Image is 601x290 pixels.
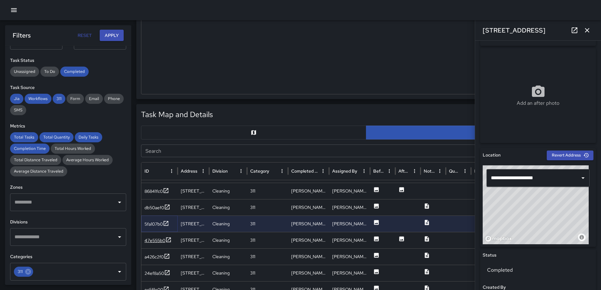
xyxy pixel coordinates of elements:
div: Cleaning [209,216,247,232]
div: Ruben Lechuga [329,265,370,281]
div: 311 [53,94,65,104]
div: Ruben Lechuga [288,199,329,216]
div: Ruben Lechuga [329,199,370,216]
button: Before Photo column menu [385,167,394,175]
button: Division column menu [237,167,245,175]
h6: Metrics [10,123,126,130]
span: 311 [14,269,27,275]
button: Notes column menu [435,167,444,175]
span: Total Tasks [10,134,38,140]
span: Completion Time [10,145,50,152]
span: Jia [10,96,23,102]
span: 311 [53,96,65,102]
div: 311 [14,267,33,277]
div: 311 [247,183,288,199]
div: 1132 3rd Street Northeast [178,183,209,199]
h5: Task Map and Details [141,109,213,120]
div: Notes [424,168,435,174]
div: a426c2f0 [144,254,164,260]
div: Richard Young [288,232,329,248]
span: SMS [10,107,26,113]
div: Ruben Lechuga [288,216,329,232]
div: 214 L Street Northeast [178,232,209,248]
button: 5fa107b0 [144,220,169,228]
div: 1179 3rd Street Northeast [178,199,209,216]
button: Open [115,267,124,276]
div: Division [212,168,228,174]
div: Cleaning [209,265,247,281]
button: Completed By column menu [319,167,327,175]
div: 47e555b0 [144,237,165,244]
span: Email [85,96,103,102]
div: Total Quantity [39,132,74,142]
div: 311 [247,248,288,265]
div: Workflows [25,94,51,104]
div: Cleaning [209,232,247,248]
div: Completed [60,67,89,77]
span: Unassigned [10,68,39,75]
h6: Task Source [10,84,126,91]
h6: Divisions [10,219,126,226]
div: 86841fc0 [144,188,163,194]
div: Completed By [291,168,318,174]
span: Completed [60,68,89,75]
div: Form [67,94,84,104]
span: Average Distance Traveled [10,168,67,175]
div: 24ef8a50 [144,270,164,276]
div: Ruben Lechuga [329,248,370,265]
div: Email [85,94,103,104]
div: Average Hours Worked [62,155,113,165]
div: Quantity [449,168,460,174]
span: To Do [40,68,59,75]
div: Jia [10,94,23,104]
button: 24ef8a50 [144,269,170,277]
div: 311 [247,232,288,248]
h6: Categories [10,253,126,260]
button: Apply [100,30,124,41]
button: Table [366,126,591,139]
span: Total Distance Traveled [10,157,61,163]
span: Form [67,96,84,102]
div: SMS [10,105,26,115]
div: Category [250,168,269,174]
div: Cleaning [209,248,247,265]
button: Open [115,198,124,207]
div: ID [144,168,149,174]
div: Average Distance Traveled [10,166,67,176]
div: Ruben Lechuga [288,265,329,281]
div: Ruben Lechuga [288,248,329,265]
div: Unassigned [10,67,39,77]
div: 1179 3rd Street Northeast [178,248,209,265]
div: Richard Young [329,232,370,248]
div: Fixed Asset [474,168,492,174]
div: 220 L Street Northeast [178,216,209,232]
button: a426c2f0 [144,253,170,261]
button: Map [141,126,366,139]
button: Assigned By column menu [360,167,368,175]
div: Daily Tasks [75,132,102,142]
button: 47e555b0 [144,237,172,245]
button: Quantity column menu [461,167,469,175]
div: 311 [247,199,288,216]
div: 1160 First Street Northeast [178,265,209,281]
button: 86841fc0 [144,187,169,195]
div: Total Distance Traveled [10,155,61,165]
div: Phone [104,94,124,104]
button: ID column menu [167,167,176,175]
h6: Filters [13,30,31,40]
div: 311 [247,216,288,232]
button: Reset [74,30,95,41]
div: After Photo [398,168,410,174]
span: Phone [104,96,124,102]
div: Total Tasks [10,132,38,142]
span: Average Hours Worked [62,157,113,163]
div: Rodney Mcneil [288,183,329,199]
button: Address column menu [199,167,208,175]
span: Workflows [25,96,51,102]
svg: Map [250,129,257,136]
button: db50aef0 [144,204,170,212]
span: Total Hours Worked [51,145,95,152]
div: To Do [40,67,59,77]
button: After Photo column menu [410,167,419,175]
div: Completion Time [10,144,50,154]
